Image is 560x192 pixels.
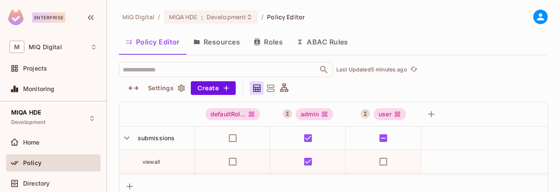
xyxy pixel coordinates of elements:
span: Projects [23,65,47,72]
button: Create [191,81,236,95]
span: defaultRole [205,108,260,120]
span: viewall [142,159,160,165]
span: refresh [410,65,418,74]
span: Monitoring [23,86,55,92]
span: : [201,14,204,21]
div: user [373,108,406,120]
button: Open [318,64,330,76]
span: Development [11,119,46,126]
p: Last Updated 5 minutes ago [336,66,407,73]
span: Directory [23,180,50,187]
span: Click to refresh data [407,65,419,75]
span: Workspace: MiQ Digital [29,44,62,50]
img: SReyMgAAAABJRU5ErkJggg== [8,9,24,25]
div: admin [296,108,333,120]
span: Policy [23,160,41,166]
div: Enterprise [32,12,65,23]
span: Policy Editor [267,13,305,21]
li: / [158,13,160,21]
span: MIQA HDE [169,13,198,21]
span: the active workspace [122,13,154,21]
div: defaultRol... [205,108,260,120]
button: Resources [187,31,247,53]
span: Home [23,139,40,146]
button: ABAC Rules [290,31,355,53]
span: Development [207,13,246,21]
li: / [261,13,264,21]
span: M [9,41,24,53]
span: MIQA HDE [11,109,41,116]
button: Roles [247,31,290,53]
button: A User Set is a dynamically conditioned role, grouping users based on real-time criteria. [283,109,292,118]
button: Settings [145,81,187,95]
button: A User Set is a dynamically conditioned role, grouping users based on real-time criteria. [361,109,370,118]
button: refresh [409,65,419,75]
button: Policy Editor [119,31,187,53]
span: submissions [134,134,175,142]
